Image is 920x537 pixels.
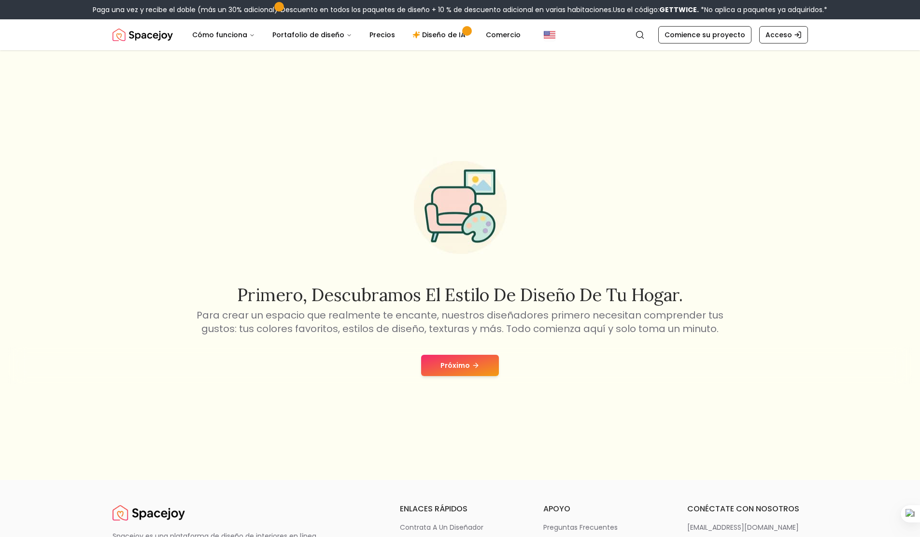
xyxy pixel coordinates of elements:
[400,522,521,532] a: contrata a un diseñador
[422,30,466,40] font: Diseño de IA
[701,5,827,15] font: *No aplica a paquetes ya adquiridos.*
[369,30,395,40] font: Precios
[265,25,360,44] button: Portafolio de diseño
[421,355,499,376] button: Próximo
[440,361,470,370] font: Próximo
[192,30,247,40] font: Cómo funciona
[93,5,278,15] font: Paga una vez y recibe el doble (más un 30% adicional)
[237,284,683,306] font: Primero, descubramos el estilo de diseño de tu hogar.
[543,522,618,532] font: Preguntas frecuentes
[400,522,483,532] font: contrata a un diseñador
[665,30,745,40] font: Comience su proyecto
[184,25,263,44] button: Cómo funciona
[272,30,344,40] font: Portafolio de diseño
[687,503,799,514] font: Conéctate con nosotros
[197,308,723,335] font: Para crear un espacio que realmente te encante, nuestros diseñadores primero necesitan comprender...
[543,522,664,532] a: Preguntas frecuentes
[398,146,522,270] img: Ilustración del cuestionario de estilo de inicio
[405,25,476,44] a: Diseño de IA
[765,30,792,40] font: Acceso
[544,29,555,41] img: Estados Unidos
[759,26,808,44] a: Acceso
[486,30,521,40] font: Comercio
[613,5,659,15] font: Usa el código:
[400,503,467,514] font: enlaces rápidos
[113,503,185,522] a: Alegría espacial
[687,522,808,532] a: [EMAIL_ADDRESS][DOMAIN_NAME]
[184,25,528,44] nav: Principal
[113,19,808,50] nav: Global
[659,5,699,15] font: GETTWICE.
[113,503,185,522] img: Logotipo de Spacejoy
[113,25,173,44] a: Alegría espacial
[113,25,173,44] img: Logotipo de Spacejoy
[543,503,570,514] font: apoyo
[362,25,403,44] a: Precios
[281,5,613,15] font: Descuento en todos los paquetes de diseño + 10 % de descuento adicional en varias habitaciones.
[687,522,799,532] font: [EMAIL_ADDRESS][DOMAIN_NAME]
[658,26,751,44] a: Comience su proyecto
[478,25,528,44] a: Comercio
